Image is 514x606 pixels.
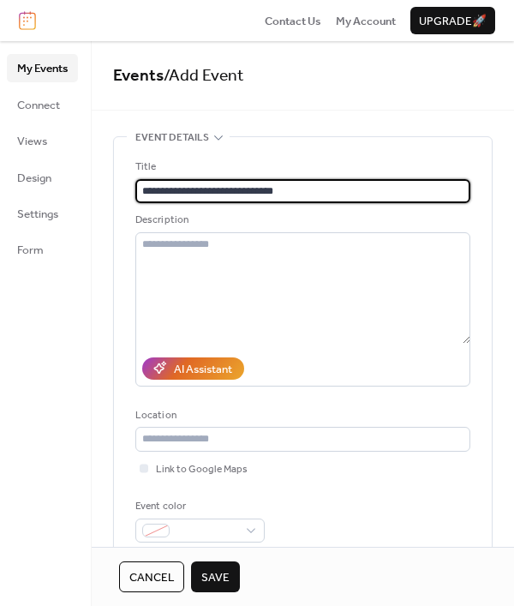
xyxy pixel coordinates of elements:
span: Save [201,569,230,586]
span: My Account [336,13,396,30]
a: Events [113,60,164,92]
span: Form [17,242,44,259]
a: My Account [336,12,396,29]
span: Settings [17,206,58,223]
img: logo [19,11,36,30]
button: AI Assistant [142,357,244,380]
span: Contact Us [265,13,321,30]
span: Event details [135,129,209,147]
button: Cancel [119,561,184,592]
a: Connect [7,91,78,118]
div: Event color [135,498,261,515]
div: Location [135,407,467,424]
span: Connect [17,97,60,114]
a: Settings [7,200,78,227]
a: Design [7,164,78,191]
span: Design [17,170,51,187]
div: AI Assistant [174,361,232,378]
a: Contact Us [265,12,321,29]
a: Views [7,127,78,154]
a: Form [7,236,78,263]
div: Description [135,212,467,229]
span: Upgrade 🚀 [419,13,487,30]
span: / Add Event [164,60,244,92]
span: Cancel [129,569,174,586]
span: My Events [17,60,68,77]
button: Upgrade🚀 [410,7,495,34]
div: Title [135,159,467,176]
button: Save [191,561,240,592]
span: Views [17,133,47,150]
span: Link to Google Maps [156,461,248,478]
a: My Events [7,54,78,81]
